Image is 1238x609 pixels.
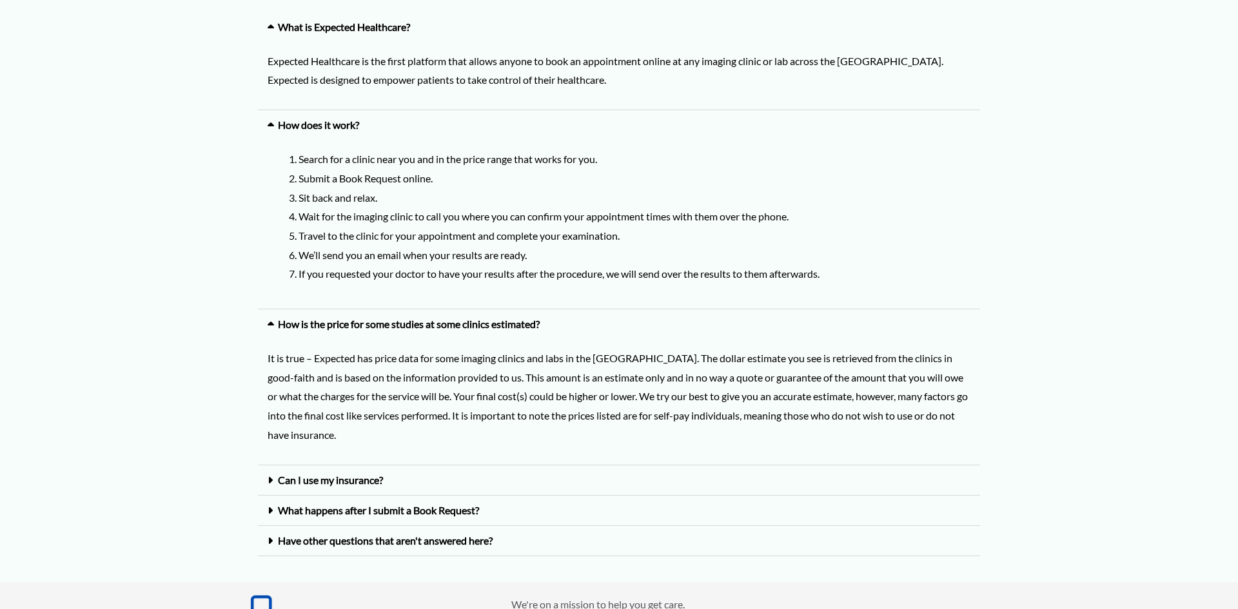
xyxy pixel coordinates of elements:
[258,339,980,465] div: How is the price for some studies at some clinics estimated?
[258,12,980,42] div: What is Expected Healthcare?
[278,21,410,33] a: What is Expected Healthcare?
[278,119,359,131] a: How does it work?
[278,504,479,516] a: What happens after I submit a Book Request?
[268,55,943,86] span: Expected Healthcare is the first platform that allows anyone to book an appointment online at any...
[278,534,493,546] a: Have other questions that aren't answered here?
[258,526,980,556] div: Have other questions that aren't answered here?
[258,465,980,496] div: Can I use my insurance?
[258,140,980,309] div: How does it work?
[258,110,980,140] div: How does it work?
[299,169,970,188] li: Submit a Book Request online.
[299,264,970,284] li: If you requested your doctor to have your results after the procedure, we will send over the resu...
[268,349,970,445] p: It is true – Expected has price data for some imaging clinics and labs in the [GEOGRAPHIC_DATA]. ...
[299,246,970,265] li: We’ll send you an email when your results are ready.
[258,309,980,339] div: How is the price for some studies at some clinics estimated?
[258,496,980,526] div: What happens after I submit a Book Request?
[299,188,970,208] li: Sit back and relax.
[299,150,970,169] li: Search for a clinic near you and in the price range that works for you.
[258,42,980,110] div: What is Expected Healthcare?
[278,318,540,330] a: How is the price for some studies at some clinics estimated?
[299,207,970,226] li: Wait for the imaging clinic to call you where you can confirm your appointment times with them ov...
[278,474,383,486] a: Can I use my insurance?
[299,226,970,246] li: Travel to the clinic for your appointment and complete your examination.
